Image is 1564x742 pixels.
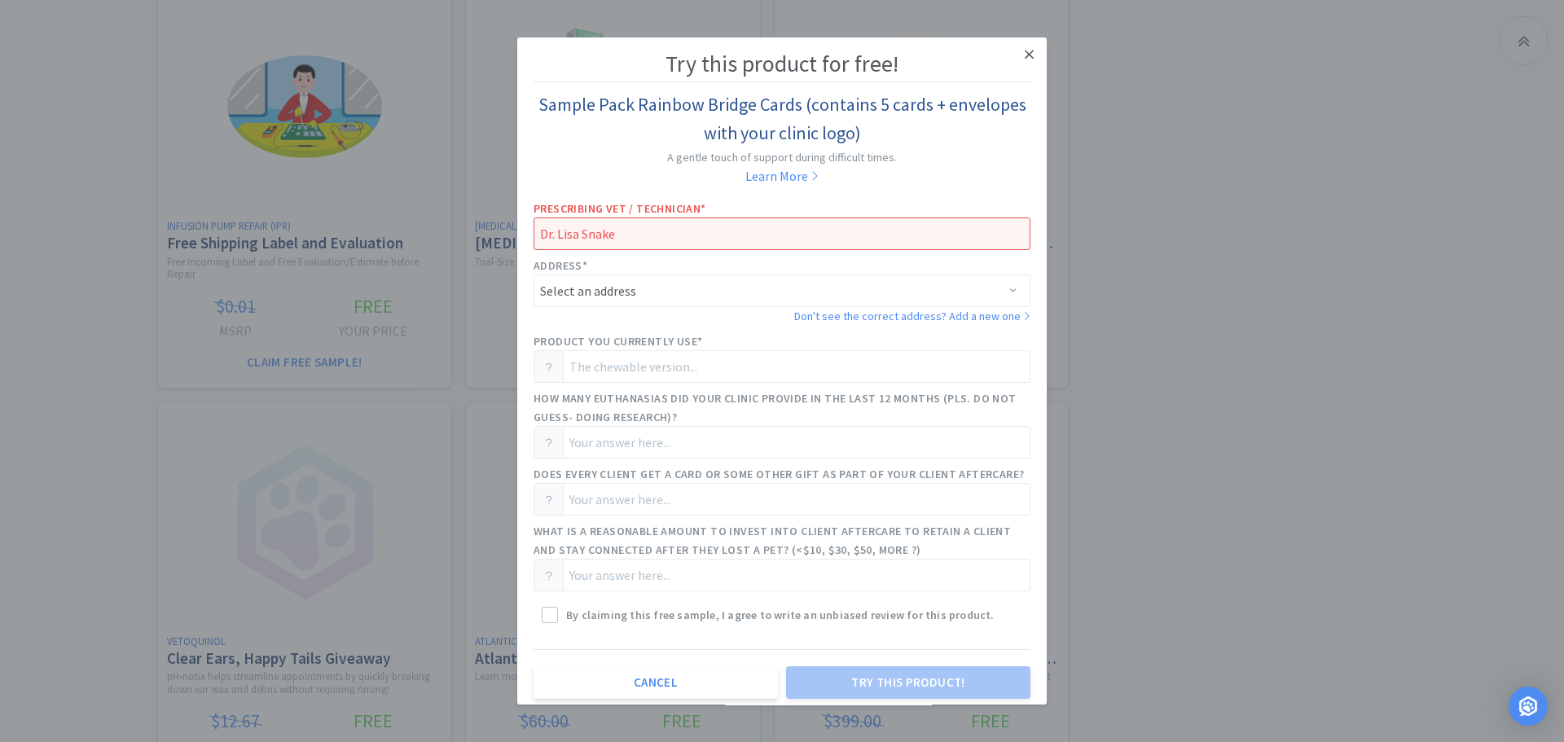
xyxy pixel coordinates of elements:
[534,148,1030,166] p: A gentle touch of support during difficult times.
[534,350,1030,383] input: The chewable version...
[534,666,778,699] button: Cancel
[745,168,819,184] a: Learn More
[534,200,706,217] label: Prescribing vet / technician*
[534,257,587,274] label: Address*
[534,426,1030,459] input: Your answer here...
[534,217,1030,250] input: Dr. Lisa Snake
[534,465,1024,483] label: Does every client get a card or some other gift as part of your client aftercare?
[534,389,1030,426] label: How many euthanasias did your clinic provide in the last 12 months (pls. do not guess- doing rese...
[534,522,1030,559] label: What is a reasonable amount to invest into Client Aftercare to retain a client and stay connected...
[534,559,1030,591] input: Your answer here...
[534,332,702,350] label: Product you currently use*
[794,307,1030,325] a: Don't see the correct address? Add a new one
[566,606,995,624] span: By claiming this free sample, I agree to write an unbiased review for this product.
[534,46,1030,83] h1: Try this product for free!
[534,90,1030,147] p: Sample Pack Rainbow Bridge Cards (contains 5 cards + envelopes with your clinic logo)
[1509,687,1548,726] div: Open Intercom Messenger
[534,483,1030,516] input: Your answer here...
